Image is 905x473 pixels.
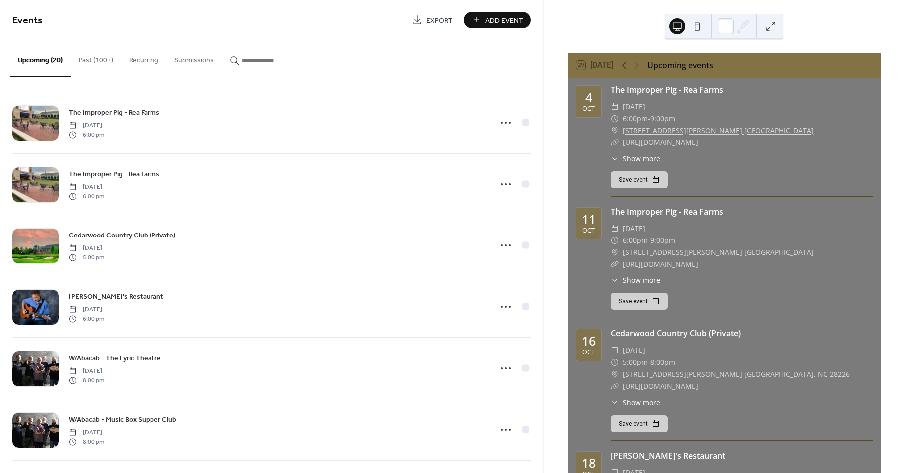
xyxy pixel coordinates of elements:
[69,253,104,262] span: 5:00 pm
[623,368,850,380] a: [STREET_ADDRESS][PERSON_NAME] [GEOGRAPHIC_DATA], NC 28226
[585,91,592,104] div: 4
[611,84,723,95] a: The Improper Pig - Rea Farms
[623,344,645,356] span: [DATE]
[10,40,71,77] button: Upcoming (20)
[611,206,723,217] a: The Improper Pig - Rea Farms
[69,353,161,364] span: W/Abacab - The Lyric Theatre
[69,192,104,201] span: 6:00 pm
[611,415,668,432] button: Save event
[69,352,161,364] a: W/Abacab - The Lyric Theatre
[69,414,176,425] a: W/Abacab - Music Box Supper Club
[623,381,698,391] a: [URL][DOMAIN_NAME]
[611,450,725,461] a: [PERSON_NAME]'s Restaurant
[71,40,121,76] button: Past (100+)
[623,137,698,147] a: [URL][DOMAIN_NAME]
[69,244,104,253] span: [DATE]
[650,356,675,368] span: 8:00pm
[611,153,619,164] div: ​
[647,59,713,71] div: Upcoming events
[69,169,159,180] span: The Improper Pig - Rea Farms
[611,397,660,408] button: ​Show more
[623,397,660,408] span: Show more
[405,12,460,28] a: Export
[623,246,814,258] a: [STREET_ADDRESS][PERSON_NAME] [GEOGRAPHIC_DATA]
[69,121,104,130] span: [DATE]
[623,259,698,269] a: [URL][DOMAIN_NAME]
[611,125,619,137] div: ​
[582,349,595,356] div: Oct
[69,108,159,118] span: The Improper Pig - Rea Farms
[623,223,645,235] span: [DATE]
[611,235,619,246] div: ​
[69,183,104,192] span: [DATE]
[650,235,675,246] span: 9:00pm
[648,356,650,368] span: -
[611,136,619,148] div: ​
[611,293,668,310] button: Save event
[69,428,104,437] span: [DATE]
[485,15,523,26] span: Add Event
[69,168,159,180] a: The Improper Pig - Rea Farms
[69,291,163,302] a: [PERSON_NAME]'s Restaurant
[121,40,166,76] button: Recurring
[582,106,595,112] div: Oct
[611,328,741,339] a: Cedarwood Country Club (Private)
[69,314,104,323] span: 6:00 pm
[648,113,650,125] span: -
[426,15,452,26] span: Export
[69,231,175,241] span: Cedarwood Country Club (Private)
[611,113,619,125] div: ​
[611,246,619,258] div: ​
[611,258,619,270] div: ​
[623,275,660,285] span: Show more
[611,275,660,285] button: ​Show more
[69,437,104,446] span: 8:00 pm
[582,457,596,469] div: 18
[623,125,814,137] a: [STREET_ADDRESS][PERSON_NAME] [GEOGRAPHIC_DATA]
[69,130,104,139] span: 6:00 pm
[650,113,675,125] span: 9:00pm
[166,40,222,76] button: Submissions
[611,368,619,380] div: ​
[464,12,531,28] button: Add Event
[648,235,650,246] span: -
[611,397,619,408] div: ​
[69,415,176,425] span: W/Abacab - Music Box Supper Club
[69,107,159,118] a: The Improper Pig - Rea Farms
[611,101,619,113] div: ​
[69,367,104,376] span: [DATE]
[623,235,648,246] span: 6:00pm
[623,356,648,368] span: 5:00pm
[611,223,619,235] div: ​
[623,101,645,113] span: [DATE]
[623,113,648,125] span: 6:00pm
[69,230,175,241] a: Cedarwood Country Club (Private)
[582,213,596,226] div: 11
[623,153,660,164] span: Show more
[69,376,104,385] span: 8:00 pm
[611,380,619,392] div: ​
[611,275,619,285] div: ​
[611,153,660,164] button: ​Show more
[611,344,619,356] div: ​
[611,356,619,368] div: ​
[12,11,43,30] span: Events
[611,171,668,188] button: Save event
[69,292,163,302] span: [PERSON_NAME]'s Restaurant
[582,335,596,347] div: 16
[582,228,595,234] div: Oct
[69,305,104,314] span: [DATE]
